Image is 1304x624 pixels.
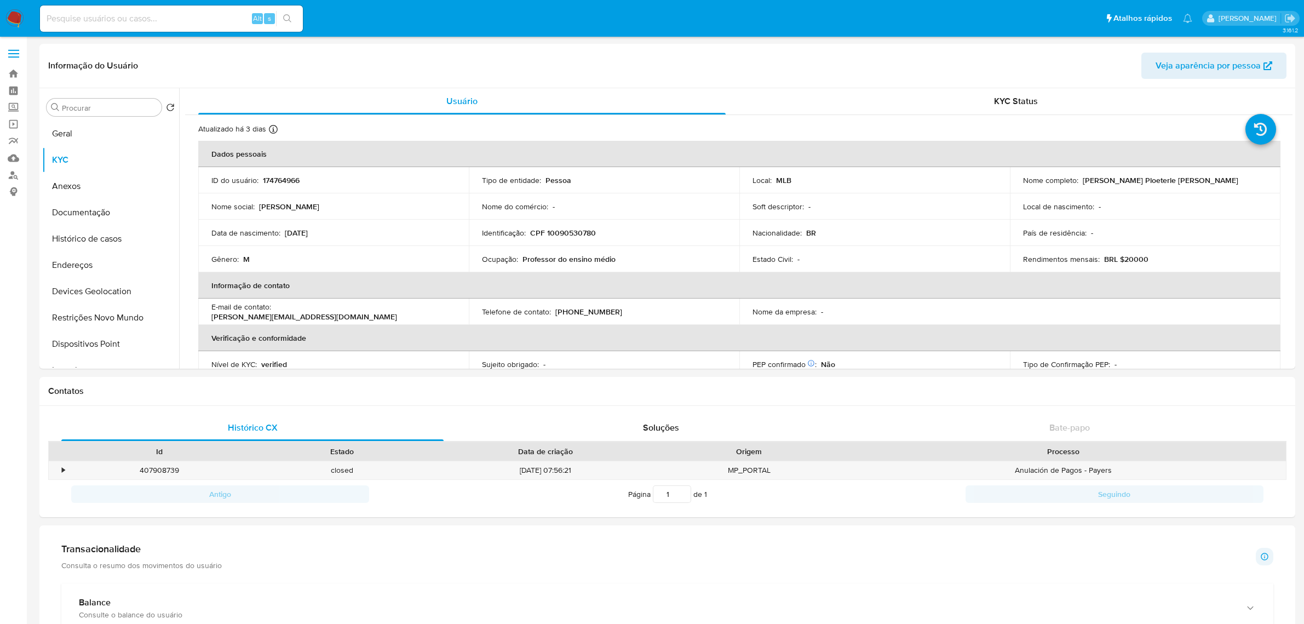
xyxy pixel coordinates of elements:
button: Dispositivos Point [42,331,179,357]
p: Tipo de entidade : [482,175,541,185]
h1: Informação do Usuário [48,60,138,71]
h1: Contatos [48,386,1286,397]
p: Não [821,359,835,369]
div: 407908739 [68,461,250,479]
div: [DATE] 07:56:21 [433,461,658,479]
span: s [268,13,271,24]
button: search-icon [276,11,298,26]
button: Devices Geolocation [42,278,179,305]
button: Retornar ao pedido padrão [166,103,175,115]
p: Atualizado há 3 dias [198,124,266,134]
p: [PERSON_NAME] Ploeterle [PERSON_NAME] [1083,175,1238,185]
div: closed [250,461,433,479]
p: verified [261,359,287,369]
th: Verificação e conformidade [198,325,1280,351]
p: Estado Civil : [752,254,793,264]
p: - [1115,359,1117,369]
p: Gênero : [211,254,239,264]
div: Origem [665,446,832,457]
p: Ocupação : [482,254,518,264]
p: [PHONE_NUMBER] [555,307,622,317]
p: Nome social : [211,202,255,211]
div: Estado [258,446,425,457]
p: - [553,202,555,211]
p: Identificação : [482,228,526,238]
p: Local de nascimento : [1023,202,1094,211]
span: Alt [253,13,262,24]
p: Nome completo : [1023,175,1078,185]
p: PEP confirmado : [752,359,817,369]
span: KYC Status [994,95,1038,107]
p: Nível de KYC : [211,359,257,369]
th: Dados pessoais [198,141,1280,167]
p: - [543,359,545,369]
p: País de residência : [1023,228,1087,238]
p: MLB [776,175,791,185]
p: Telefone de contato : [482,307,551,317]
p: - [1091,228,1093,238]
div: MP_PORTAL [658,461,840,479]
p: Sujeito obrigado : [482,359,539,369]
p: [PERSON_NAME] [259,202,319,211]
input: Pesquise usuários ou casos... [40,12,303,26]
button: Histórico de casos [42,226,179,252]
span: Bate-papo [1049,421,1090,434]
button: Geral [42,121,179,147]
p: Rendimentos mensais : [1023,254,1100,264]
p: CPF 10090530780 [530,228,596,238]
span: Página de [628,485,707,503]
span: Soluções [643,421,679,434]
span: 1 [704,489,707,500]
p: [PERSON_NAME][EMAIL_ADDRESS][DOMAIN_NAME] [211,312,397,322]
a: Notificações [1183,14,1192,23]
p: Nome da empresa : [752,307,817,317]
span: Histórico CX [228,421,278,434]
p: BR [806,228,816,238]
p: - [797,254,800,264]
div: Processo [848,446,1278,457]
p: - [1099,202,1101,211]
input: Procurar [62,103,157,113]
span: Usuário [446,95,478,107]
p: Pessoa [545,175,571,185]
p: Data de nascimento : [211,228,280,238]
button: Endereços [42,252,179,278]
div: • [62,465,65,476]
button: Documentação [42,199,179,226]
button: Procurar [51,103,60,112]
div: Data de criação [441,446,650,457]
p: Professor do ensino médio [522,254,616,264]
button: Restrições Novo Mundo [42,305,179,331]
a: Sair [1284,13,1296,24]
button: Veja aparência por pessoa [1141,53,1286,79]
p: E-mail de contato : [211,302,271,312]
p: - [821,307,823,317]
p: Soft descriptor : [752,202,804,211]
p: Local : [752,175,772,185]
button: Investimentos [42,357,179,383]
button: KYC [42,147,179,173]
button: Anexos [42,173,179,199]
p: Nacionalidade : [752,228,802,238]
p: ID do usuário : [211,175,258,185]
p: M [243,254,250,264]
p: jhonata.costa@mercadolivre.com [1219,13,1280,24]
p: Nome do comércio : [482,202,548,211]
span: Atalhos rápidos [1113,13,1172,24]
p: 174764966 [263,175,300,185]
p: Tipo de Confirmação PEP : [1023,359,1110,369]
span: Veja aparência por pessoa [1156,53,1261,79]
th: Informação de contato [198,272,1280,299]
p: BRL $20000 [1104,254,1148,264]
button: Antigo [71,485,369,503]
div: Id [76,446,243,457]
button: Seguindo [966,485,1263,503]
p: [DATE] [285,228,308,238]
div: Anulación de Pagos - Payers [840,461,1286,479]
p: - [808,202,811,211]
